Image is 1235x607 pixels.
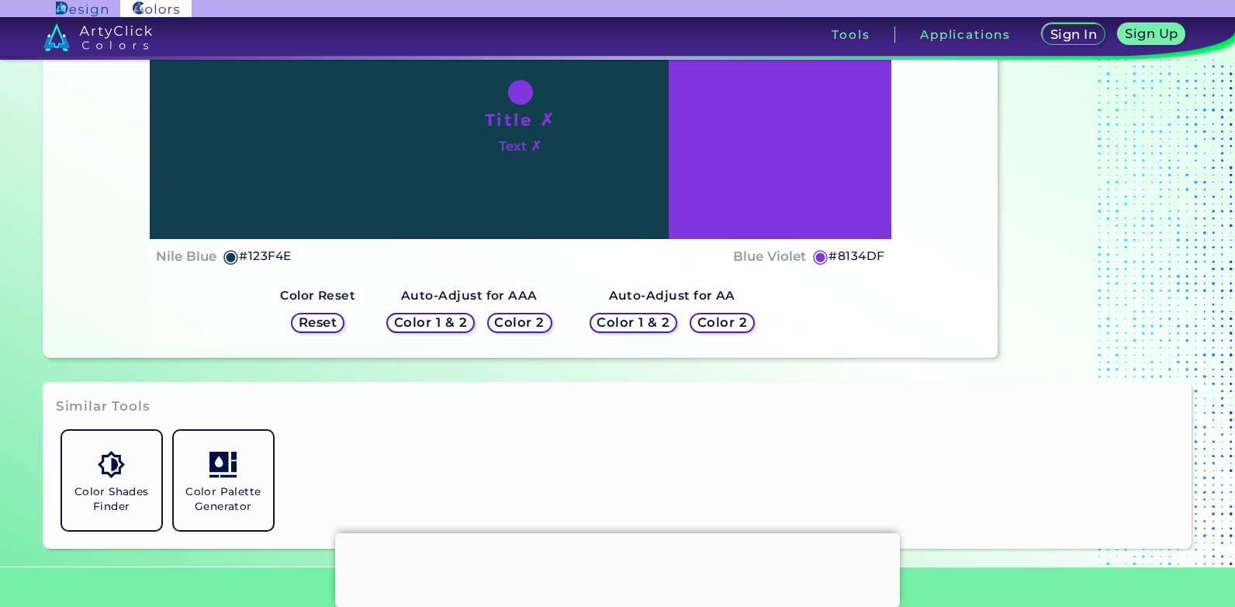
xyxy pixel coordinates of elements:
h5: Color 1 & 2 [600,317,666,328]
strong: Auto-Adjust for AAA [401,288,538,303]
h5: Sign In [1053,29,1095,40]
h5: Color Shades Finder [68,484,155,514]
h5: ◉ [223,247,240,265]
h5: Color 1 & 2 [398,317,464,328]
a: Sign In [1045,25,1102,44]
h4: Text ✗ [499,135,541,158]
h3: Applications [920,29,1011,40]
img: icon_color_shades.svg [98,451,125,478]
strong: Auto-Adjust for AA [609,288,735,303]
h5: Sign Up [1128,28,1176,40]
img: ArtyClick Design logo [56,2,108,16]
h5: Reset [300,317,335,328]
a: Color Palette Generator [168,425,279,536]
strong: Color Reset [280,288,355,303]
img: logo_artyclick_colors_white.svg [43,23,153,51]
h4: Blue Violet [733,245,806,268]
h4: Nile Blue [156,245,216,268]
h5: #123F4E [239,246,291,266]
h5: Color 2 [700,317,745,328]
h3: Tools [832,29,870,40]
img: icon_col_pal_col.svg [209,451,237,478]
h1: Title ✗ [485,108,556,131]
a: Color Shades Finder [56,425,168,536]
h5: ◉ [812,247,829,265]
a: Sign Up [1121,25,1182,44]
h5: Color Palette Generator [180,484,267,514]
h5: Color 2 [497,317,542,328]
h5: #8134DF [829,246,884,266]
iframe: Advertisement [335,533,900,603]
